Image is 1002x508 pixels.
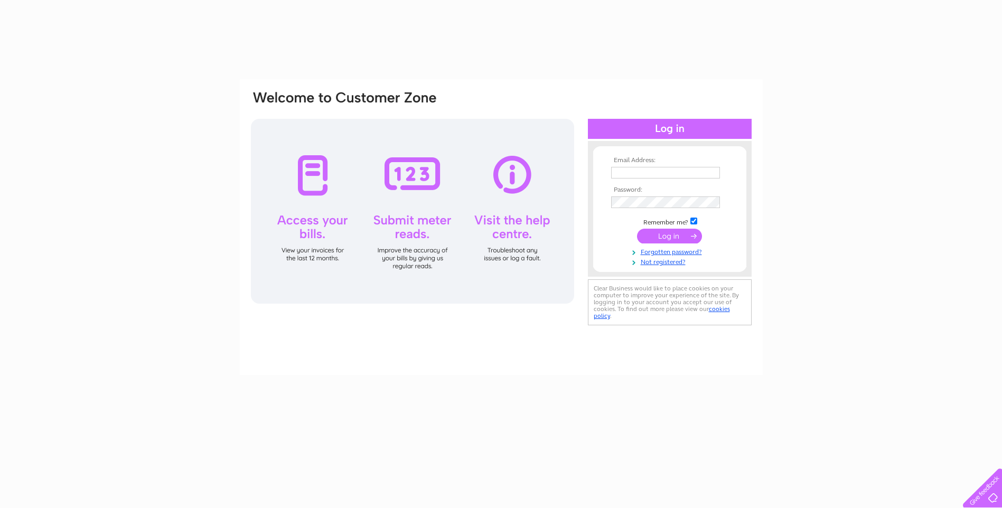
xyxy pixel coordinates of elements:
[611,246,731,256] a: Forgotten password?
[588,279,752,325] div: Clear Business would like to place cookies on your computer to improve your experience of the sit...
[608,216,731,227] td: Remember me?
[611,256,731,266] a: Not registered?
[637,229,702,243] input: Submit
[594,305,730,319] a: cookies policy
[608,186,731,194] th: Password:
[608,157,731,164] th: Email Address:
